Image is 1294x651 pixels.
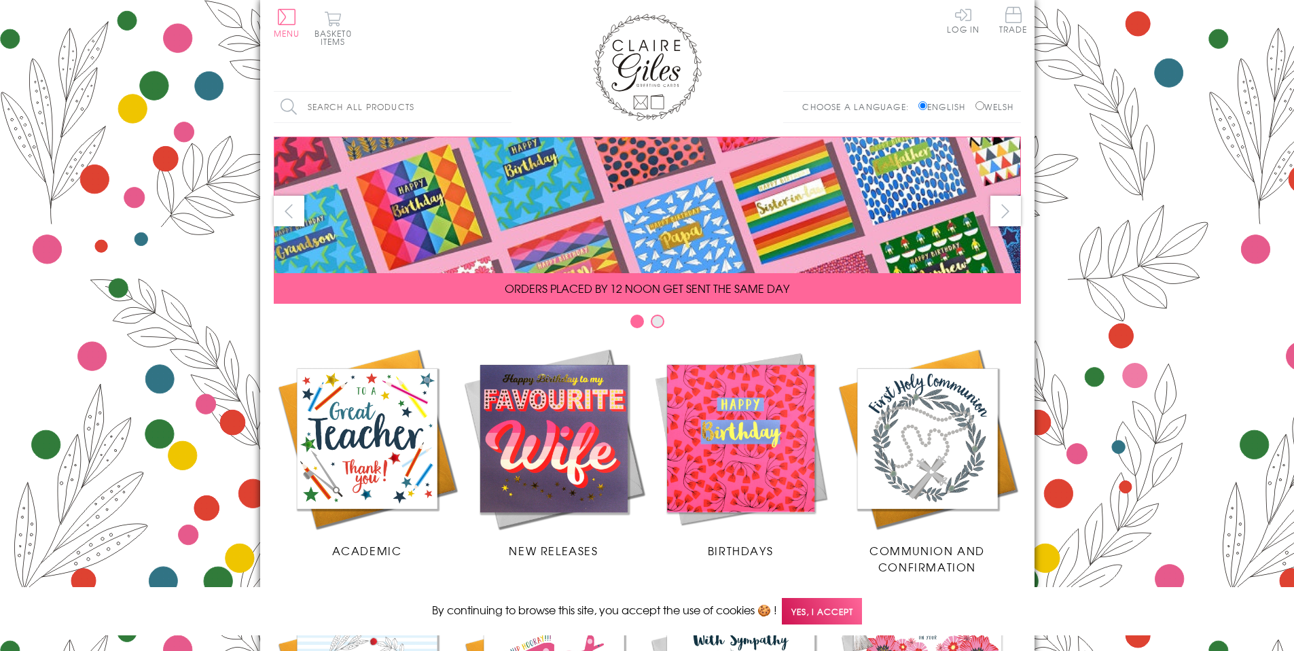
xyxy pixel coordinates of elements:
[274,27,300,39] span: Menu
[332,542,402,559] span: Academic
[498,92,511,122] input: Search
[630,315,644,328] button: Carousel Page 1 (Current Slide)
[651,315,664,328] button: Carousel Page 2
[834,345,1021,575] a: Communion and Confirmation
[593,14,702,121] img: Claire Giles Greetings Cards
[708,542,773,559] span: Birthdays
[461,345,647,559] a: New Releases
[509,542,598,559] span: New Releases
[869,542,985,575] span: Communion and Confirmation
[918,101,972,113] label: English
[647,345,834,559] a: Birthdays
[999,7,1028,36] a: Trade
[975,101,984,110] input: Welsh
[505,280,789,296] span: ORDERS PLACED BY 12 NOON GET SENT THE SAME DAY
[274,345,461,559] a: Academic
[274,314,1021,335] div: Carousel Pagination
[274,196,304,226] button: prev
[990,196,1021,226] button: next
[802,101,916,113] p: Choose a language:
[321,27,352,48] span: 0 items
[999,7,1028,33] span: Trade
[274,92,511,122] input: Search all products
[782,598,862,624] span: Yes, I accept
[918,101,927,110] input: English
[274,9,300,37] button: Menu
[947,7,980,33] a: Log In
[314,11,352,46] button: Basket0 items
[975,101,1014,113] label: Welsh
